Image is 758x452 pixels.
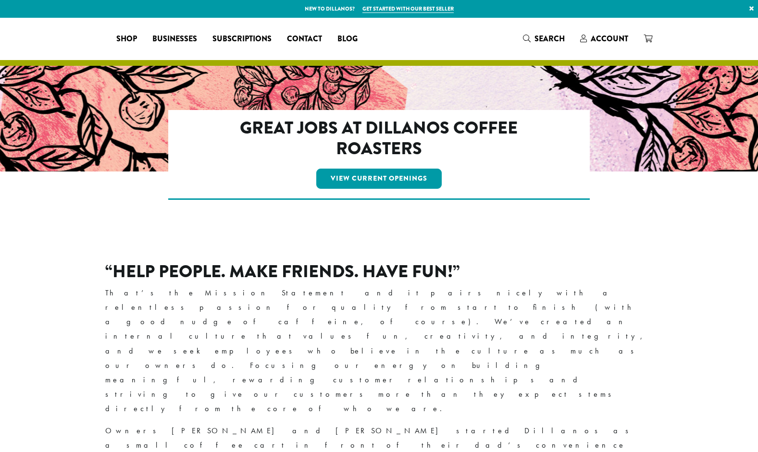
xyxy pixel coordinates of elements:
span: Contact [287,33,322,45]
span: Subscriptions [212,33,272,45]
a: View Current Openings [316,169,442,189]
span: Blog [337,33,358,45]
a: Shop [109,31,145,47]
span: Search [534,33,565,44]
h2: Great Jobs at Dillanos Coffee Roasters [210,118,548,159]
a: Search [515,31,572,47]
span: Shop [116,33,137,45]
span: Account [591,33,628,44]
span: Businesses [152,33,197,45]
p: That’s the Mission Statement and it pairs nicely with a relentless passion for quality from start... [105,286,653,416]
h2: “Help People. Make Friends. Have Fun!” [105,261,653,282]
a: Get started with our best seller [362,5,454,13]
